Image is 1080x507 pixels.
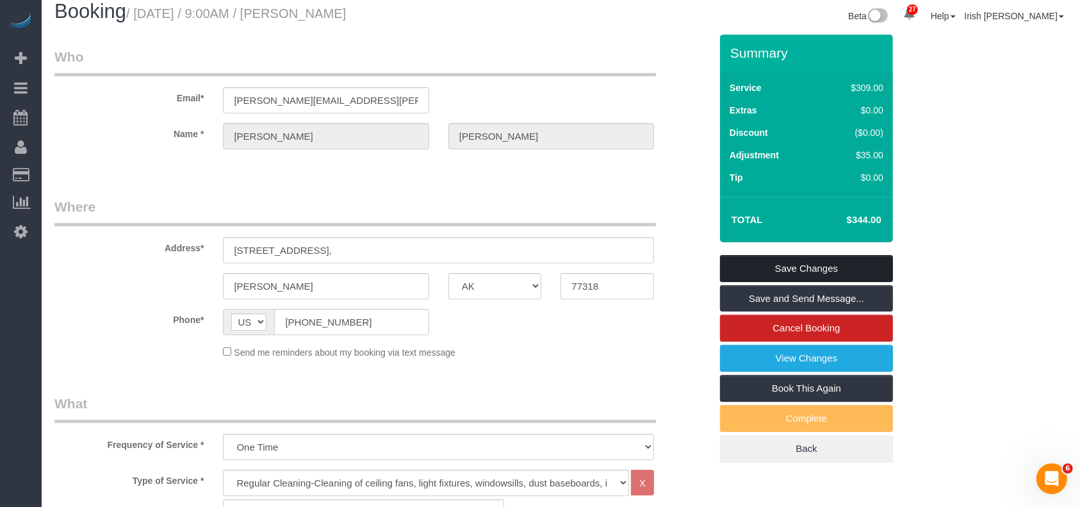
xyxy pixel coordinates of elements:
[1063,463,1073,474] span: 6
[808,215,881,226] h4: $344.00
[730,126,768,139] label: Discount
[54,197,656,226] legend: Where
[824,126,883,139] div: ($0.00)
[730,46,887,60] h3: Summary
[54,47,656,76] legend: Who
[848,11,888,21] a: Beta
[730,149,779,162] label: Adjustment
[720,255,893,282] a: Save Changes
[45,470,213,487] label: Type of Service *
[223,273,429,299] input: City*
[45,237,213,254] label: Address*
[720,435,893,462] a: Back
[931,11,956,21] a: Help
[907,4,918,15] span: 27
[45,309,213,326] label: Phone*
[45,87,213,104] label: Email*
[897,1,922,29] a: 27
[720,285,893,312] a: Save and Send Message...
[720,345,893,372] a: View Changes
[560,273,654,299] input: Zip Code*
[274,309,429,335] input: Phone*
[720,315,893,342] a: Cancel Booking
[965,11,1064,21] a: Irish [PERSON_NAME]
[126,6,346,21] small: / [DATE] / 9:00AM / [PERSON_NAME]
[223,87,429,113] input: Email*
[824,149,883,162] div: $35.00
[824,104,883,117] div: $0.00
[45,434,213,451] label: Frequency of Service *
[730,171,743,184] label: Tip
[54,394,656,423] legend: What
[732,214,763,225] strong: Total
[730,81,762,94] label: Service
[720,375,893,402] a: Book This Again
[824,81,883,94] div: $309.00
[45,123,213,140] label: Name *
[1036,463,1067,494] iframe: Intercom live chat
[223,123,429,149] input: First Name*
[730,104,757,117] label: Extras
[234,347,455,358] span: Send me reminders about my booking via text message
[867,8,888,25] img: New interface
[824,171,883,184] div: $0.00
[8,13,33,31] img: Automaid Logo
[448,123,654,149] input: Last Name*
